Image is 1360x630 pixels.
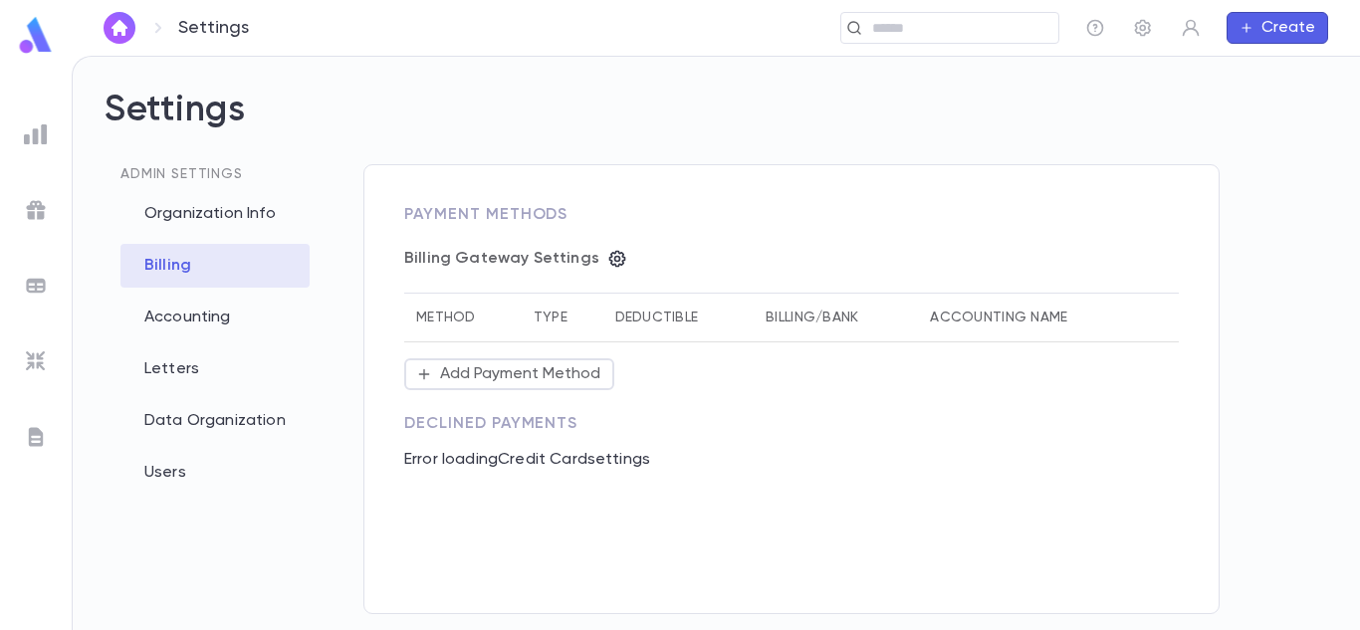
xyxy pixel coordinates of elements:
[120,451,310,495] div: Users
[105,89,1328,164] h2: Settings
[120,347,310,391] div: Letters
[404,358,614,390] button: Add Payment Method
[24,349,48,373] img: imports_grey.530a8a0e642e233f2baf0ef88e8c9fcb.svg
[16,16,56,55] img: logo
[918,294,1145,342] th: Accounting Name
[120,192,310,236] div: Organization Info
[1227,12,1328,44] button: Create
[24,122,48,146] img: reports_grey.c525e4749d1bce6a11f5fe2a8de1b229.svg
[24,274,48,298] img: batches_grey.339ca447c9d9533ef1741baa751efc33.svg
[120,296,310,339] div: Accounting
[24,425,48,449] img: letters_grey.7941b92b52307dd3b8a917253454ce1c.svg
[24,198,48,222] img: campaigns_grey.99e729a5f7ee94e3726e6486bddda8f1.svg
[603,294,755,342] th: Deductible
[120,399,310,443] div: Data Organization
[120,167,243,181] span: Admin Settings
[404,207,567,223] span: Payment Methods
[178,17,249,39] p: Settings
[120,244,310,288] div: Billing
[522,294,603,342] th: Type
[404,434,1179,486] p: Error loading Credit Card settings
[404,416,577,432] span: Declined Payments
[404,294,522,342] th: Method
[404,249,599,269] p: Billing Gateway Settings
[754,294,918,342] th: Billing/Bank
[108,20,131,36] img: home_white.a664292cf8c1dea59945f0da9f25487c.svg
